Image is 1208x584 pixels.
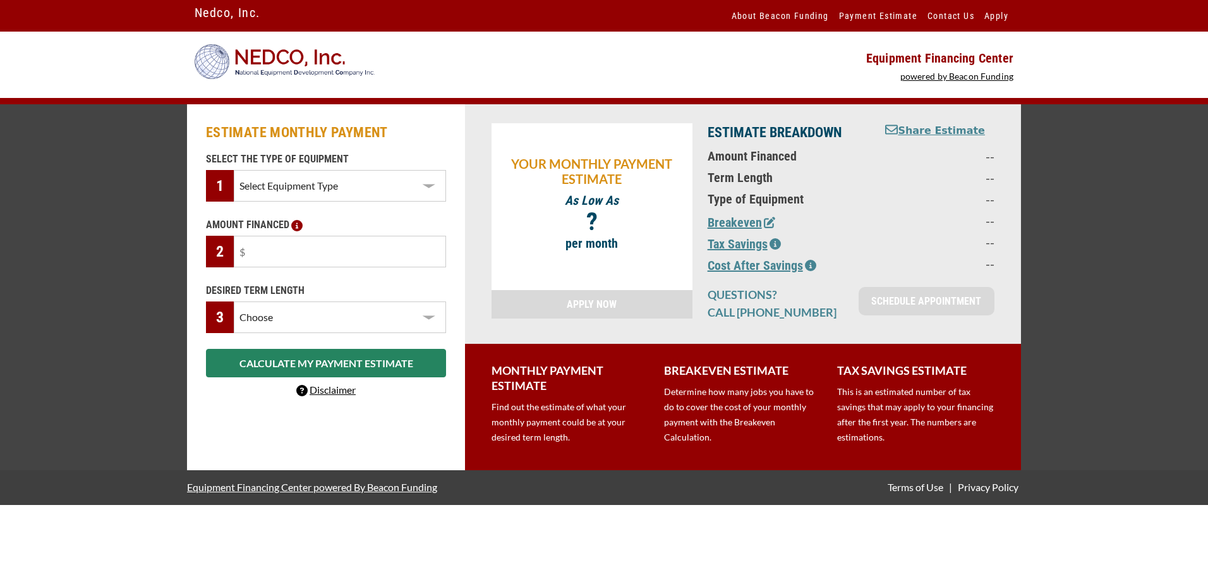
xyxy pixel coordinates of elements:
button: Breakeven [708,213,775,232]
p: MONTHLY PAYMENT ESTIMATE [492,363,649,393]
a: Disclaimer [296,384,356,396]
div: 3 [206,301,234,333]
p: AMOUNT FINANCED [206,217,446,233]
p: CALL [PHONE_NUMBER] [708,305,843,320]
p: TAX SAVINGS ESTIMATE [837,363,994,378]
p: DESIRED TERM LENGTH [206,283,446,298]
input: $ [234,236,446,267]
button: Share Estimate [885,123,985,139]
a: powered by Beacon Funding [900,71,1014,82]
a: Privacy Policy [955,481,1021,493]
p: -- [884,234,994,250]
p: ESTIMATE BREAKDOWN [708,123,869,142]
p: Amount Financed [708,149,869,164]
a: Terms of Use [885,481,946,493]
p: As Low As [498,193,686,208]
p: Type of Equipment [708,192,869,207]
p: QUESTIONS? [708,287,843,302]
p: BREAKEVEN ESTIMATE [664,363,821,378]
span: | [949,481,952,493]
p: Find out the estimate of what your monthly payment could be at your desired term length. [492,399,649,445]
p: YOUR MONTHLY PAYMENT ESTIMATE [498,156,686,186]
div: 1 [206,170,234,202]
p: This is an estimated number of tax savings that may apply to your financing after the first year.... [837,384,994,445]
button: CALCULATE MY PAYMENT ESTIMATE [206,349,446,377]
p: -- [884,170,994,185]
div: 2 [206,236,234,267]
p: Determine how many jobs you have to do to cover the cost of your monthly payment with the Breakev... [664,384,821,445]
p: -- [884,213,994,228]
p: Term Length [708,170,869,185]
p: ? [498,214,686,229]
a: Nedco, Inc. [195,2,260,23]
p: Equipment Financing Center [612,51,1013,66]
p: -- [884,192,994,207]
img: NEDCO.png [195,44,375,79]
button: Cost After Savings [708,256,816,275]
h2: ESTIMATE MONTHLY PAYMENT [206,123,446,142]
p: per month [498,236,686,251]
p: SELECT THE TYPE OF EQUIPMENT [206,152,446,167]
p: -- [884,149,994,164]
a: SCHEDULE APPOINTMENT [859,287,994,315]
button: Tax Savings [708,234,781,253]
p: -- [884,256,994,271]
a: Equipment Financing Center powered By Beacon Funding [187,471,437,502]
a: APPLY NOW [492,290,692,319]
